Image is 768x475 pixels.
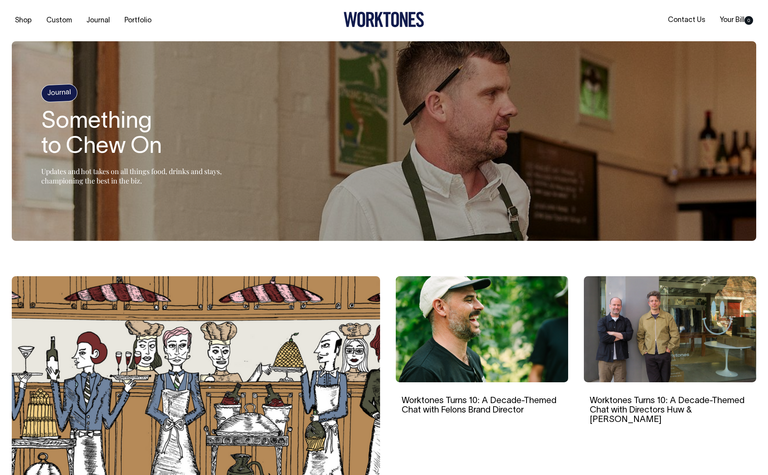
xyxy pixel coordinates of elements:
a: Contact Us [665,14,708,27]
h4: Journal [41,84,78,103]
p: Updates and hot takes on all things food, drinks and stays, championing the best in the biz. [41,167,238,185]
a: Your Bill0 [717,14,756,27]
a: Shop [12,14,35,27]
a: Custom [43,14,75,27]
h1: Something to Chew On [41,110,238,160]
span: 0 [744,16,753,25]
img: Worktones Turns 10: A Decade-Themed Chat with Directors Huw & Andrew [584,276,756,382]
a: Journal [83,14,113,27]
a: Portfolio [121,14,155,27]
a: Worktones Turns 10: A Decade-Themed Chat with Felons Brand Director [402,397,556,414]
a: Worktones Turns 10: A Decade-Themed Chat with Directors Huw & [PERSON_NAME] [590,397,744,424]
img: Worktones Turns 10: A Decade-Themed Chat with Felons Brand Director [396,276,568,382]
